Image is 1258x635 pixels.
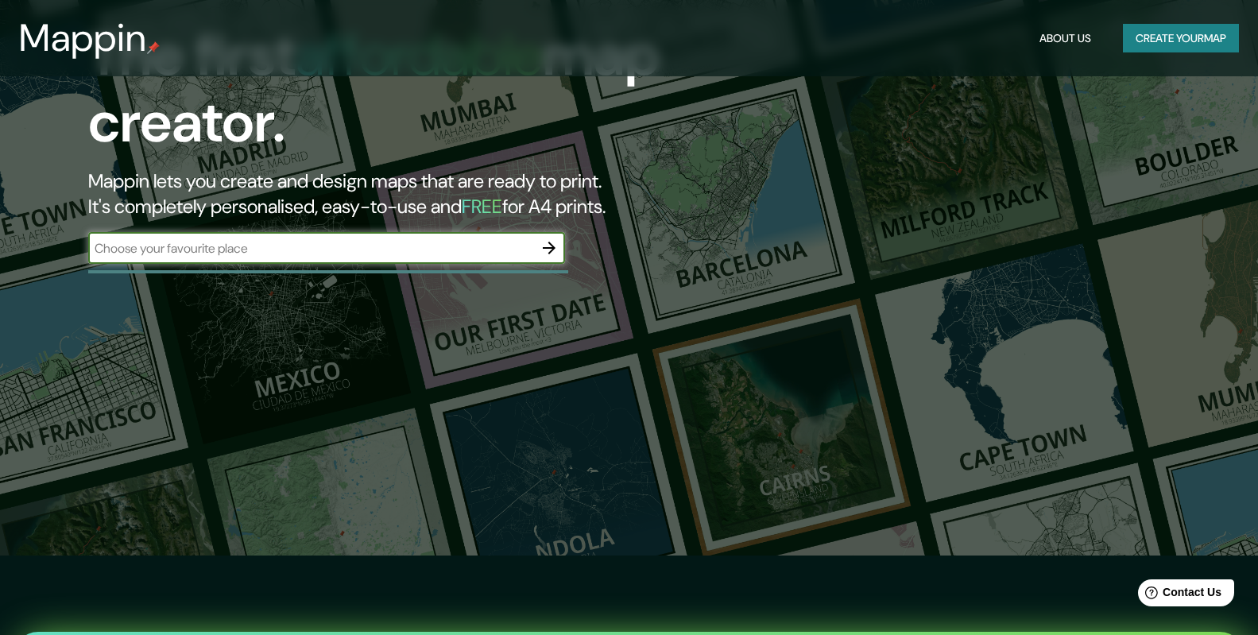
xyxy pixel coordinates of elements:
[88,22,718,168] h1: The first map creator.
[88,168,718,219] h2: Mappin lets you create and design maps that are ready to print. It's completely personalised, eas...
[1117,573,1241,618] iframe: Help widget launcher
[147,41,160,54] img: mappin-pin
[1033,24,1097,53] button: About Us
[462,194,502,219] h5: FREE
[1123,24,1239,53] button: Create yourmap
[19,16,147,60] h3: Mappin
[88,239,533,257] input: Choose your favourite place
